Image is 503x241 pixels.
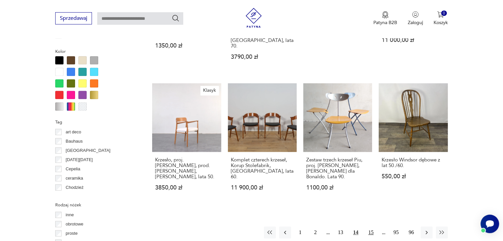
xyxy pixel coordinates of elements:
[350,226,362,238] button: 14
[66,184,84,191] p: Chodzież
[66,193,82,200] p: Ćmielów
[390,226,402,238] button: 95
[382,37,444,43] p: 11 000,00 zł
[310,226,321,238] button: 2
[335,226,347,238] button: 13
[66,128,81,136] p: art deco
[66,211,74,219] p: inne
[66,230,78,237] p: proste
[228,83,297,203] a: Komplet czterech krzeseł, Korup Stolefabrik, Dania, lata 60.Komplet czterech krzeseł, Korup Stole...
[405,226,417,238] button: 96
[244,8,264,28] img: Patyna - sklep z meblami i dekoracjami vintage
[55,201,136,209] p: Rodzaj nóżek
[382,11,389,18] img: Ikona medalu
[231,157,294,180] h3: Komplet czterech krzeseł, Korup Stolefabrik, [GEOGRAPHIC_DATA], lata 60.
[66,147,110,154] p: [GEOGRAPHIC_DATA]
[382,174,444,179] p: 550,00 zł
[373,11,397,26] a: Ikona medaluPatyna B2B
[231,10,294,49] h3: Komplet czterech krzeseł [PERSON_NAME], proj. [PERSON_NAME][GEOGRAPHIC_DATA], Zamojska Fabryka Me...
[172,14,180,22] button: Szukaj
[373,11,397,26] button: Patyna B2B
[379,83,447,203] a: Krzesło Windsor dębowe z lat 50./60.Krzesło Windsor dębowe z lat 50./60.550,00 zł
[155,43,218,49] p: 1350,00 zł
[412,11,419,18] img: Ikonka użytkownika
[306,185,369,190] p: 1100,00 zł
[382,157,444,168] h3: Krzesło Windsor dębowe z lat 50./60.
[66,156,93,163] p: [DATE][DATE]
[66,175,83,182] p: ceramika
[306,157,369,180] h3: Zestaw trzech krzeseł Piu, proj. [PERSON_NAME], [PERSON_NAME] dla Bonaldo. Lata 90.
[408,11,423,26] button: Zaloguj
[434,19,448,26] p: Koszyk
[55,17,92,21] a: Sprzedawaj
[231,185,294,190] p: 11 900,00 zł
[155,185,218,190] p: 3850,00 zł
[55,119,136,126] p: Tag
[66,138,83,145] p: Bauhaus
[441,11,447,16] div: 0
[303,83,372,203] a: Zestaw trzech krzeseł Piu, proj. A. Chiaramonte, M. Marin dla Bonaldo. Lata 90.Zestaw trzech krze...
[231,54,294,60] p: 3790,00 zł
[294,226,306,238] button: 1
[155,157,218,180] h3: Krzesło, proj. [PERSON_NAME], prod. [PERSON_NAME], [PERSON_NAME], lata 50.
[66,221,83,228] p: obrotowe
[481,215,499,233] iframe: Smartsupp widget button
[408,19,423,26] p: Zaloguj
[373,19,397,26] p: Patyna B2B
[434,11,448,26] button: 0Koszyk
[365,226,377,238] button: 15
[152,83,221,203] a: KlasykKrzesło, proj. Niels O. Møller, prod. J.L. Møllers, Dania, lata 50.Krzesło, proj. [PERSON_N...
[55,12,92,24] button: Sprzedawaj
[66,165,80,173] p: Cepelia
[437,11,444,18] img: Ikona koszyka
[55,48,136,55] p: Kolor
